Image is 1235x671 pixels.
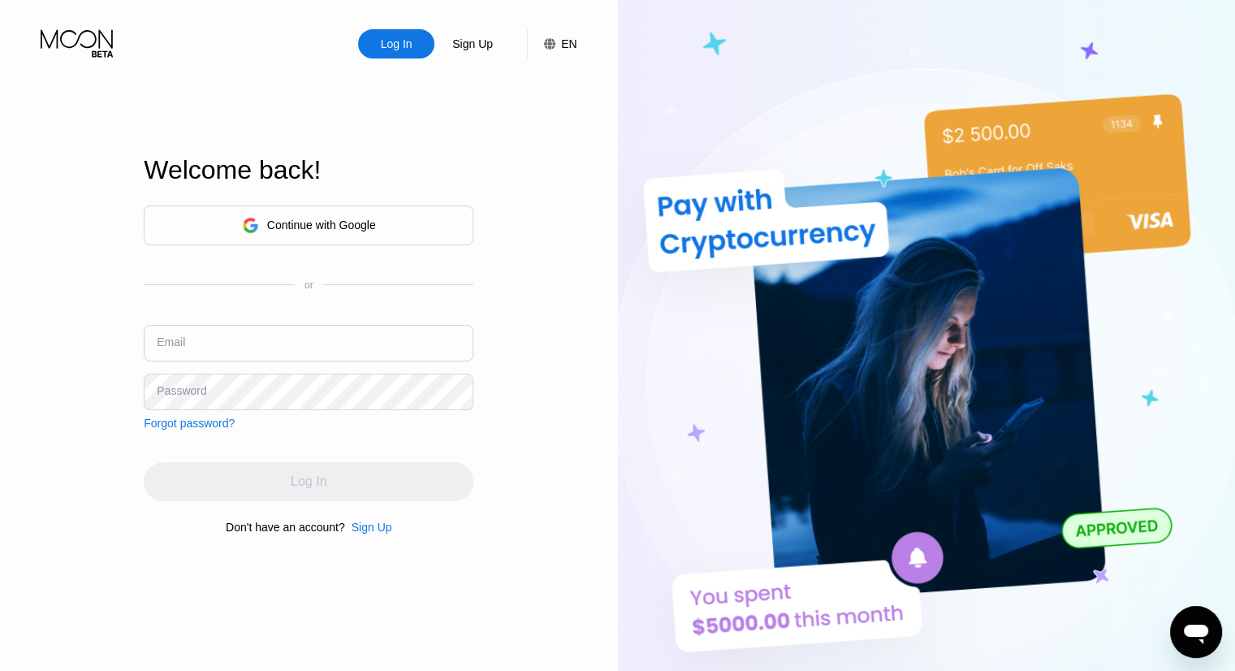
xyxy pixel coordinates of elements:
div: Log In [358,29,434,58]
iframe: Кнопка запуска окна обмена сообщениями [1170,606,1222,658]
div: Log In [379,36,414,52]
div: Don't have an account? [226,521,345,534]
div: Sign Up [434,29,511,58]
div: Sign Up [352,521,392,534]
div: Continue with Google [144,206,473,245]
div: Sign Up [345,521,392,534]
div: Forgot password? [144,417,235,430]
div: Password [157,384,206,397]
div: EN [561,37,576,50]
div: Welcome back! [144,155,473,185]
div: Sign Up [451,36,494,52]
div: Email [157,335,185,348]
div: Continue with Google [267,219,376,232]
div: EN [527,29,576,58]
div: or [304,279,313,291]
